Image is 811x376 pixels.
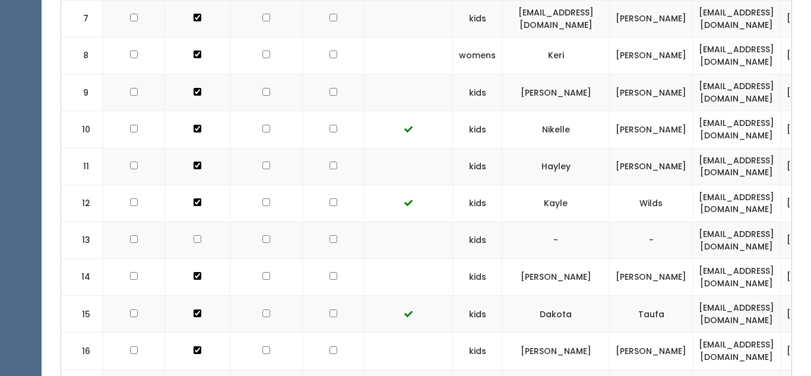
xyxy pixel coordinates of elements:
[610,74,693,111] td: [PERSON_NAME]
[693,74,781,111] td: [EMAIL_ADDRESS][DOMAIN_NAME]
[610,1,693,37] td: [PERSON_NAME]
[453,185,502,222] td: kids
[610,333,693,369] td: [PERSON_NAME]
[610,185,693,222] td: Wilds
[693,222,781,258] td: [EMAIL_ADDRESS][DOMAIN_NAME]
[693,1,781,37] td: [EMAIL_ADDRESS][DOMAIN_NAME]
[610,259,693,296] td: [PERSON_NAME]
[693,185,781,222] td: [EMAIL_ADDRESS][DOMAIN_NAME]
[610,148,693,185] td: [PERSON_NAME]
[693,37,781,74] td: [EMAIL_ADDRESS][DOMAIN_NAME]
[502,37,610,74] td: Keri
[61,333,103,369] td: 16
[453,259,502,296] td: kids
[502,74,610,111] td: [PERSON_NAME]
[610,296,693,333] td: Taufa
[61,37,103,74] td: 8
[502,296,610,333] td: Dakota
[61,111,103,148] td: 10
[61,259,103,296] td: 14
[693,296,781,333] td: [EMAIL_ADDRESS][DOMAIN_NAME]
[453,148,502,185] td: kids
[693,259,781,296] td: [EMAIL_ADDRESS][DOMAIN_NAME]
[453,111,502,148] td: kids
[453,74,502,111] td: kids
[610,111,693,148] td: [PERSON_NAME]
[61,74,103,111] td: 9
[502,185,610,222] td: Kayle
[453,333,502,369] td: kids
[502,111,610,148] td: Nikelle
[453,296,502,333] td: kids
[61,1,103,37] td: 7
[693,333,781,369] td: [EMAIL_ADDRESS][DOMAIN_NAME]
[61,296,103,333] td: 15
[693,111,781,148] td: [EMAIL_ADDRESS][DOMAIN_NAME]
[502,259,610,296] td: [PERSON_NAME]
[502,333,610,369] td: [PERSON_NAME]
[61,148,103,185] td: 11
[693,148,781,185] td: [EMAIL_ADDRESS][DOMAIN_NAME]
[453,1,502,37] td: kids
[610,222,693,258] td: -
[502,222,610,258] td: -
[453,222,502,258] td: kids
[453,37,502,74] td: womens
[610,37,693,74] td: [PERSON_NAME]
[502,148,610,185] td: Hayley
[61,185,103,222] td: 12
[502,1,610,37] td: [EMAIL_ADDRESS][DOMAIN_NAME]
[61,222,103,258] td: 13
